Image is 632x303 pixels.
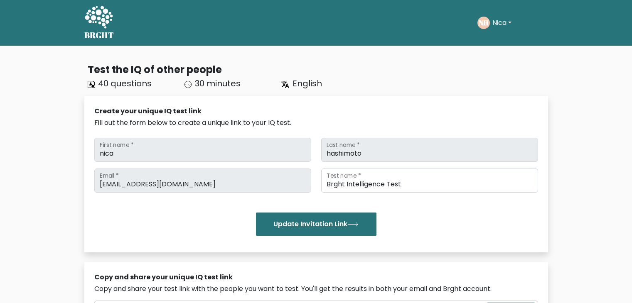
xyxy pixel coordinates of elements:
input: Email [94,169,311,193]
button: Update Invitation Link [256,213,376,236]
div: Copy and share your test link with the people you want to test. You'll get the results in both yo... [94,284,538,294]
div: Copy and share your unique IQ test link [94,272,538,282]
div: Create your unique IQ test link [94,106,538,116]
h5: BRGHT [84,30,114,40]
span: 40 questions [98,78,152,89]
input: Test name [321,169,538,193]
div: Test the IQ of other people [88,62,548,77]
input: Last name [321,138,538,162]
button: Nica [490,17,514,28]
a: BRGHT [84,3,114,42]
span: 30 minutes [195,78,241,89]
div: Fill out the form below to create a unique link to your IQ test. [94,118,538,128]
span: English [293,78,322,89]
text: NH [479,18,489,27]
input: First name [94,138,311,162]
